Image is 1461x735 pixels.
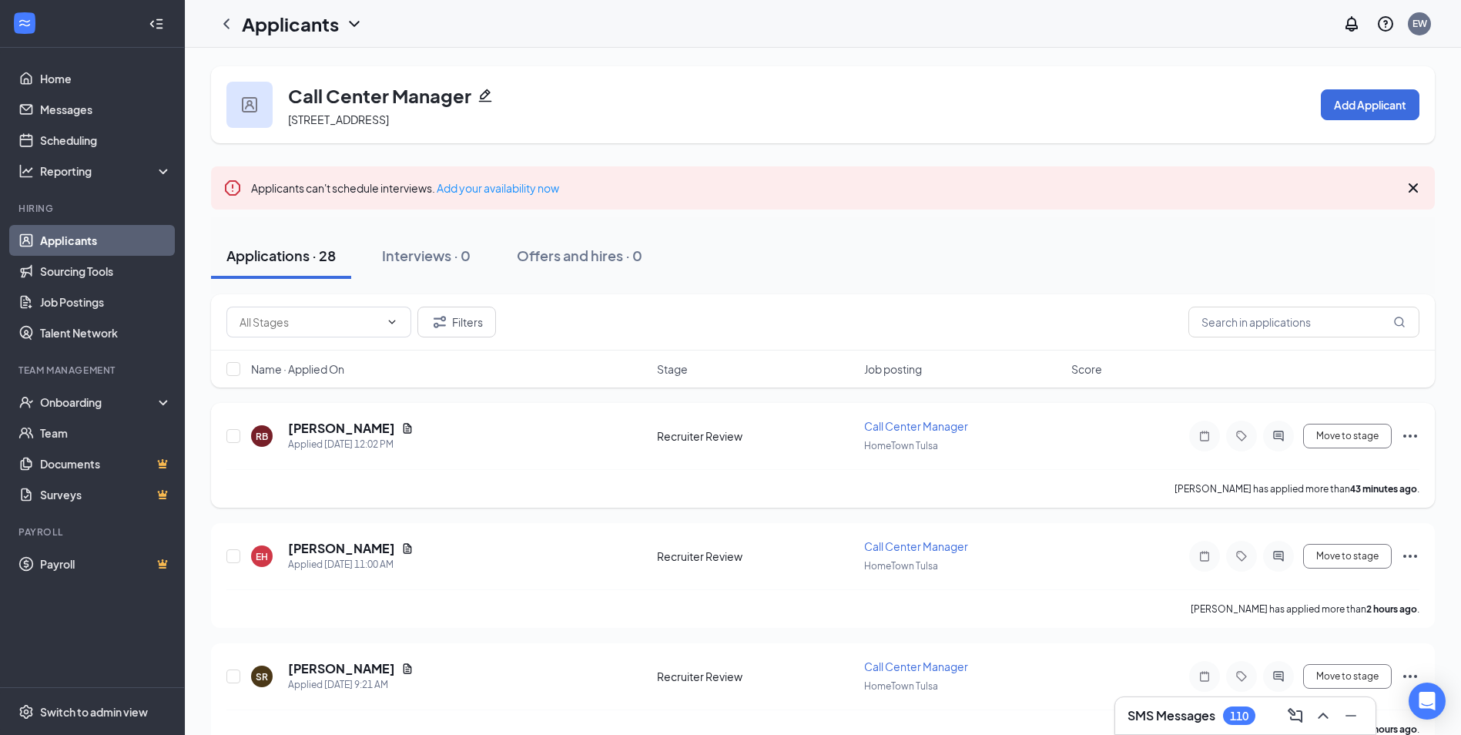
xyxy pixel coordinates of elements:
button: Move to stage [1303,544,1392,569]
span: HomeTown Tulsa [864,440,938,451]
svg: Pencil [478,88,493,103]
div: RB [256,430,268,443]
a: Talent Network [40,317,172,348]
svg: ChevronLeft [217,15,236,33]
svg: Tag [1232,430,1251,442]
div: 110 [1230,710,1248,723]
b: 2 hours ago [1366,603,1417,615]
a: Sourcing Tools [40,256,172,287]
input: All Stages [240,314,380,331]
svg: UserCheck [18,394,34,410]
button: Minimize [1339,703,1363,728]
svg: Tag [1232,670,1251,683]
svg: Ellipses [1401,427,1419,445]
svg: ChevronUp [1314,706,1332,725]
svg: WorkstreamLogo [17,15,32,31]
span: Stage [657,361,688,377]
div: EW [1412,17,1427,30]
button: Move to stage [1303,424,1392,448]
div: EH [256,550,268,563]
div: Recruiter Review [657,428,855,444]
p: [PERSON_NAME] has applied more than . [1174,482,1419,495]
button: ComposeMessage [1283,703,1308,728]
span: HomeTown Tulsa [864,680,938,692]
svg: Error [223,179,242,197]
div: Applied [DATE] 9:21 AM [288,677,414,693]
div: Onboarding [40,394,159,410]
div: SR [256,670,268,683]
div: Interviews · 0 [382,246,471,265]
span: HomeTown Tulsa [864,560,938,572]
svg: ChevronDown [345,15,364,33]
h5: [PERSON_NAME] [288,660,395,677]
div: Hiring [18,202,169,215]
div: Applied [DATE] 12:02 PM [288,437,414,452]
a: Team [40,418,172,448]
svg: ActiveChat [1269,430,1288,442]
a: Scheduling [40,125,172,156]
b: 3 hours ago [1366,723,1417,735]
button: Move to stage [1303,664,1392,689]
img: user icon [242,97,257,112]
input: Search in applications [1188,307,1419,337]
h5: [PERSON_NAME] [288,420,395,437]
svg: Document [401,422,414,435]
span: Call Center Manager [864,539,968,553]
button: ChevronUp [1311,703,1335,728]
a: PayrollCrown [40,549,172,579]
span: [STREET_ADDRESS] [288,112,389,126]
b: 43 minutes ago [1350,483,1417,495]
span: Score [1071,361,1102,377]
svg: Ellipses [1401,667,1419,686]
a: Add your availability now [437,181,559,195]
svg: Notifications [1342,15,1361,33]
a: Applicants [40,225,172,256]
button: Filter Filters [417,307,496,337]
svg: ActiveChat [1269,670,1288,683]
div: Team Management [18,364,169,377]
svg: Cross [1404,179,1422,197]
svg: ChevronDown [386,316,398,328]
a: DocumentsCrown [40,448,172,479]
div: Switch to admin view [40,704,148,720]
span: Name · Applied On [251,361,344,377]
svg: Settings [18,704,34,720]
svg: Tag [1232,550,1251,562]
svg: ActiveChat [1269,550,1288,562]
div: Payroll [18,525,169,539]
h3: SMS Messages [1128,707,1215,724]
svg: Collapse [149,16,164,32]
span: Job posting [864,361,922,377]
button: Add Applicant [1321,89,1419,120]
div: Recruiter Review [657,669,855,684]
div: Reporting [40,163,173,179]
svg: Note [1195,430,1214,442]
svg: Minimize [1342,706,1360,725]
h1: Applicants [242,11,339,37]
a: Messages [40,94,172,125]
svg: MagnifyingGlass [1393,316,1406,328]
div: Applications · 28 [226,246,336,265]
div: Recruiter Review [657,549,855,564]
a: SurveysCrown [40,479,172,510]
span: Applicants can't schedule interviews. [251,181,559,195]
svg: Document [401,542,414,555]
svg: Ellipses [1401,547,1419,566]
svg: Document [401,663,414,675]
span: Call Center Manager [864,419,968,433]
a: Job Postings [40,287,172,317]
span: Call Center Manager [864,659,968,673]
svg: Note [1195,670,1214,683]
svg: QuestionInfo [1376,15,1395,33]
div: Offers and hires · 0 [517,246,642,265]
svg: Analysis [18,163,34,179]
svg: ComposeMessage [1286,706,1305,725]
svg: Note [1195,550,1214,562]
h3: Call Center Manager [288,82,471,109]
h5: [PERSON_NAME] [288,540,395,557]
p: [PERSON_NAME] has applied more than . [1191,602,1419,616]
div: Open Intercom Messenger [1409,683,1446,720]
svg: Filter [431,313,449,331]
div: Applied [DATE] 11:00 AM [288,557,414,572]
